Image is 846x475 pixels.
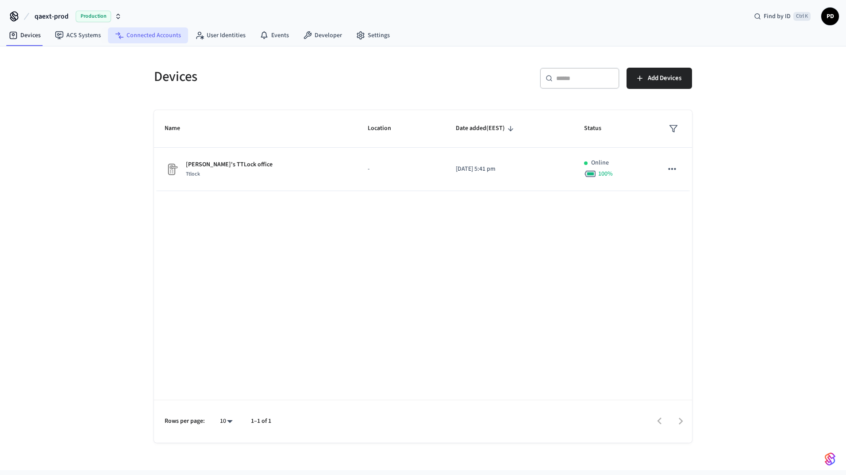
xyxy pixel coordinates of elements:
[368,122,403,135] span: Location
[456,165,563,174] p: [DATE] 5:41 pm
[793,12,811,21] span: Ctrl K
[215,415,237,428] div: 10
[165,122,192,135] span: Name
[368,165,435,174] p: -
[598,169,613,178] span: 100 %
[627,68,692,89] button: Add Devices
[648,73,681,84] span: Add Devices
[251,417,271,426] p: 1–1 of 1
[349,27,397,43] a: Settings
[154,68,418,86] h5: Devices
[296,27,349,43] a: Developer
[821,8,839,25] button: PD
[154,110,692,191] table: sticky table
[108,27,188,43] a: Connected Accounts
[822,8,838,24] span: PD
[747,8,818,24] div: Find by IDCtrl K
[825,452,835,466] img: SeamLogoGradient.69752ec5.svg
[165,162,179,176] img: Placeholder Lock Image
[35,11,69,22] span: qaext-prod
[584,122,613,135] span: Status
[591,158,609,168] p: Online
[186,160,273,169] p: [PERSON_NAME]'s TTLock office
[764,12,791,21] span: Find by ID
[48,27,108,43] a: ACS Systems
[2,27,48,43] a: Devices
[76,11,111,22] span: Production
[253,27,296,43] a: Events
[188,27,253,43] a: User Identities
[456,122,516,135] span: Date added(EEST)
[165,417,205,426] p: Rows per page:
[186,170,200,178] span: Ttlock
